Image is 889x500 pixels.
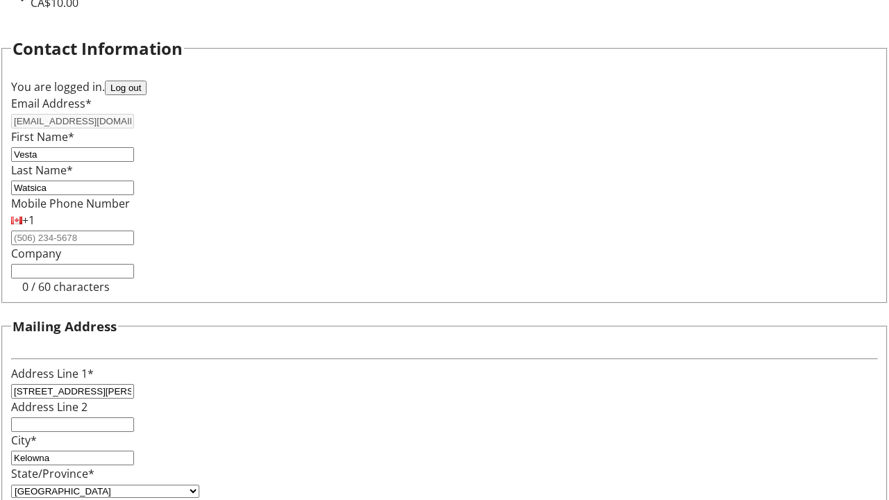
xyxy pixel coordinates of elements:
[105,81,147,95] button: Log out
[11,433,37,448] label: City*
[11,451,134,465] input: City
[11,466,94,481] label: State/Province*
[11,366,94,381] label: Address Line 1*
[11,384,134,399] input: Address
[13,36,183,61] h2: Contact Information
[11,129,74,144] label: First Name*
[11,399,88,415] label: Address Line 2
[11,246,61,261] label: Company
[11,162,73,178] label: Last Name*
[22,279,110,294] tr-character-limit: 0 / 60 characters
[11,196,130,211] label: Mobile Phone Number
[11,231,134,245] input: (506) 234-5678
[11,78,878,95] div: You are logged in.
[13,317,117,336] h3: Mailing Address
[11,96,92,111] label: Email Address*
